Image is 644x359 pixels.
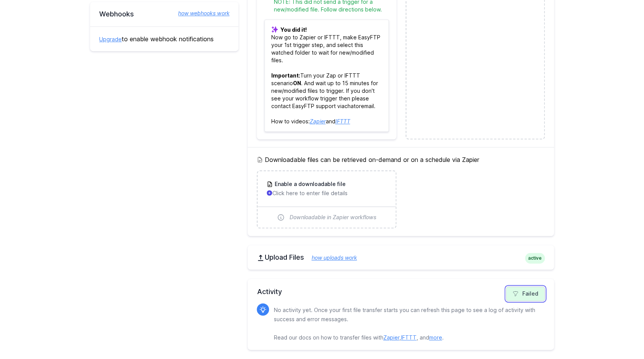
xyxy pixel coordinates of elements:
a: Zapier [309,118,325,125]
h5: Downloadable files can be retrieved on-demand or on a schedule via Zapier [257,155,545,164]
a: chat [344,103,355,109]
h2: Upload Files [257,253,545,262]
a: IFTTT [401,334,416,341]
h2: Webhooks [99,10,229,19]
b: You did it! [280,26,306,33]
h3: Enable a downloadable file [273,180,345,188]
a: IFTTT [335,118,350,125]
b: Important: [271,72,300,79]
div: to enable webhook notifications [90,26,238,51]
p: No activity yet. Once your first file transfer starts you can refresh this page to see a log of a... [274,306,539,342]
a: Zapier [383,334,399,341]
a: Failed [506,286,545,301]
span: Downloadable in Zapier workflows [289,213,376,221]
b: ON [293,80,301,86]
h2: Activity [257,286,545,297]
a: more [429,334,442,341]
p: Now go to Zapier or IFTTT, make EasyFTP your 1st trigger step, and select this watched folder to ... [264,19,388,132]
a: Upgrade [99,36,122,42]
a: how webhooks work [171,10,229,17]
a: email [361,103,374,109]
p: Click here to enter file details [267,189,386,197]
a: Enable a downloadable file Click here to enter file details Downloadable in Zapier workflows [258,171,395,228]
span: active [525,253,545,264]
a: how uploads work [304,254,357,261]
